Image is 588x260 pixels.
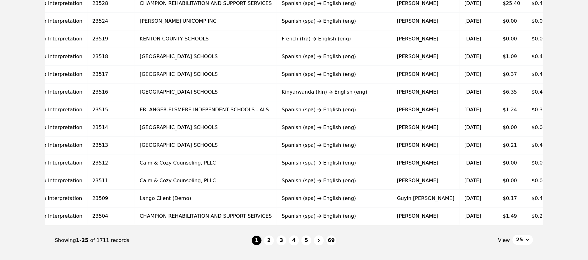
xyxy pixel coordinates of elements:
[465,36,481,42] time: [DATE]
[135,30,277,48] td: KENTON COUNTY SCHOOLS
[498,101,527,119] td: $1.24
[88,119,135,137] td: 23514
[392,207,460,225] td: [PERSON_NAME]
[532,195,566,201] span: $0.45/minute
[282,17,387,25] div: Spanish (spa) English (eng)
[55,237,252,244] div: Showing of 1711 records
[532,0,566,6] span: $0.45/minute
[88,83,135,101] td: 23516
[498,237,510,244] span: View
[532,160,548,166] span: $0.00/
[282,159,387,167] div: Spanish (spa) English (eng)
[532,18,548,24] span: $0.00/
[498,83,527,101] td: $6.35
[392,12,460,30] td: [PERSON_NAME]
[135,119,277,137] td: [GEOGRAPHIC_DATA] SCHOOLS
[88,48,135,66] td: 23518
[465,18,481,24] time: [DATE]
[465,160,481,166] time: [DATE]
[498,30,527,48] td: $0.00
[465,53,481,59] time: [DATE]
[88,172,135,190] td: 23511
[88,12,135,30] td: 23524
[465,213,481,219] time: [DATE]
[532,89,566,95] span: $0.45/minute
[282,53,387,60] div: Spanish (spa) English (eng)
[532,124,548,130] span: $0.00/
[465,0,481,6] time: [DATE]
[392,172,460,190] td: [PERSON_NAME]
[88,101,135,119] td: 23515
[282,88,387,96] div: Kinyarwanda (kin) English (eng)
[465,124,481,130] time: [DATE]
[532,36,548,42] span: $0.00/
[289,235,299,245] button: 4
[55,225,533,256] nav: Page navigation
[392,154,460,172] td: [PERSON_NAME]
[88,154,135,172] td: 23512
[498,154,527,172] td: $0.00
[498,137,527,154] td: $0.21
[88,207,135,225] td: 23504
[135,137,277,154] td: [GEOGRAPHIC_DATA] SCHOOLS
[88,66,135,83] td: 23517
[88,30,135,48] td: 23519
[465,71,481,77] time: [DATE]
[392,190,460,207] td: Guyin [PERSON_NAME]
[392,137,460,154] td: [PERSON_NAME]
[498,119,527,137] td: $0.00
[282,212,387,220] div: Spanish (spa) English (eng)
[282,142,387,149] div: Spanish (spa) English (eng)
[465,89,481,95] time: [DATE]
[282,177,387,184] div: Spanish (spa) English (eng)
[392,83,460,101] td: [PERSON_NAME]
[135,66,277,83] td: [GEOGRAPHIC_DATA] SCHOOLS
[135,101,277,119] td: ERLANGER-ELSMERE INDEPENDENT SCHOOLS - ALS
[465,195,481,201] time: [DATE]
[465,107,481,113] time: [DATE]
[135,48,277,66] td: [GEOGRAPHIC_DATA] SCHOOLS
[532,71,566,77] span: $0.45/minute
[392,119,460,137] td: [PERSON_NAME]
[282,195,387,202] div: Spanish (spa) English (eng)
[513,235,533,245] button: 25
[498,172,527,190] td: $0.00
[465,142,481,148] time: [DATE]
[135,207,277,225] td: CHAMPION REHABILITATION AND SUPPORT SERVICES
[135,190,277,207] td: Lango Client (Demo)
[135,12,277,30] td: [PERSON_NAME] UNICOMP INC
[532,178,548,183] span: $0.00/
[326,235,336,245] button: 69
[282,71,387,78] div: Spanish (spa) English (eng)
[498,48,527,66] td: $1.09
[392,101,460,119] td: [PERSON_NAME]
[264,235,274,245] button: 2
[532,107,566,113] span: $0.35/minute
[392,66,460,83] td: [PERSON_NAME]
[532,142,566,148] span: $0.45/minute
[498,207,527,225] td: $1.49
[532,213,566,219] span: $0.22/minute
[301,235,311,245] button: 5
[282,106,387,114] div: Spanish (spa) English (eng)
[532,53,566,59] span: $0.45/minute
[88,190,135,207] td: 23509
[135,83,277,101] td: [GEOGRAPHIC_DATA] SCHOOLS
[498,66,527,83] td: $0.37
[135,154,277,172] td: Calm & Cozy Counseling, PLLC
[516,236,523,244] span: 25
[282,35,387,43] div: French (fra) English (eng)
[88,137,135,154] td: 23513
[135,172,277,190] td: Calm & Cozy Counseling, PLLC
[76,237,90,243] span: 1-25
[277,235,287,245] button: 3
[498,190,527,207] td: $0.17
[498,12,527,30] td: $0.00
[392,48,460,66] td: [PERSON_NAME]
[465,178,481,183] time: [DATE]
[282,124,387,131] div: Spanish (spa) English (eng)
[392,30,460,48] td: [PERSON_NAME]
